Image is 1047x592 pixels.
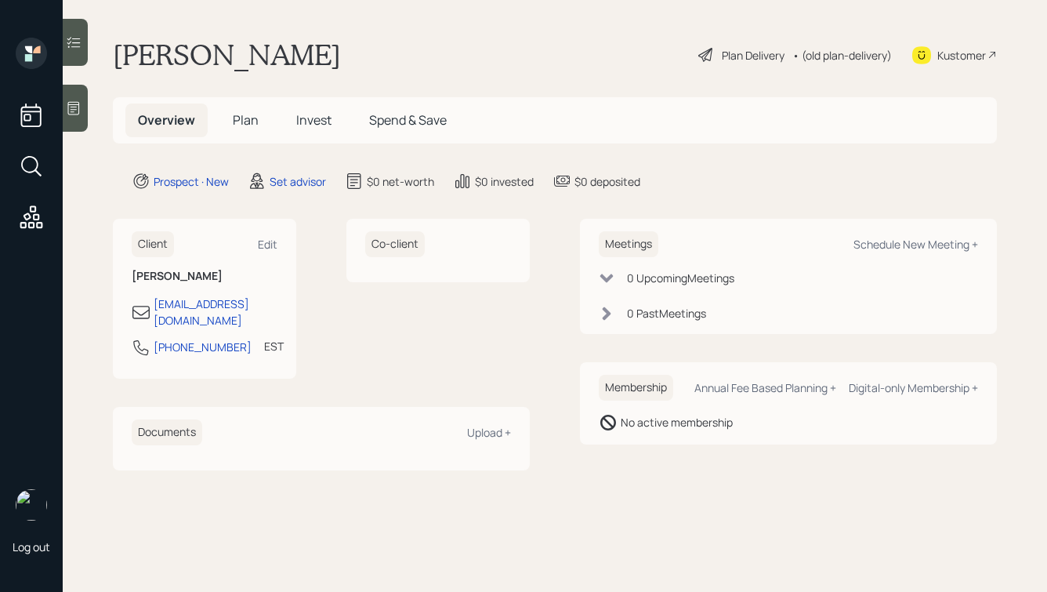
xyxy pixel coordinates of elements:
div: [PHONE_NUMBER] [154,339,252,355]
h6: Meetings [599,231,658,257]
h6: Client [132,231,174,257]
div: 0 Upcoming Meeting s [627,270,734,286]
div: [EMAIL_ADDRESS][DOMAIN_NAME] [154,296,277,329]
h6: Co-client [365,231,425,257]
h6: Documents [132,419,202,445]
div: • (old plan-delivery) [792,47,892,64]
span: Overview [138,111,195,129]
span: Plan [233,111,259,129]
h6: [PERSON_NAME] [132,270,277,283]
div: Annual Fee Based Planning + [694,380,836,395]
div: Plan Delivery [722,47,784,64]
h6: Membership [599,375,673,401]
div: No active membership [621,414,733,430]
div: $0 invested [475,173,534,190]
div: Upload + [467,425,511,440]
h1: [PERSON_NAME] [113,38,341,72]
div: Kustomer [937,47,986,64]
div: Log out [13,539,50,554]
img: hunter_neumayer.jpg [16,489,47,521]
div: $0 net-worth [367,173,434,190]
span: Spend & Save [369,111,447,129]
div: Edit [258,237,277,252]
div: $0 deposited [574,173,640,190]
div: 0 Past Meeting s [627,305,706,321]
span: Invest [296,111,331,129]
div: Prospect · New [154,173,229,190]
div: Set advisor [270,173,326,190]
div: Digital-only Membership + [849,380,978,395]
div: Schedule New Meeting + [853,237,978,252]
div: EST [264,338,284,354]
